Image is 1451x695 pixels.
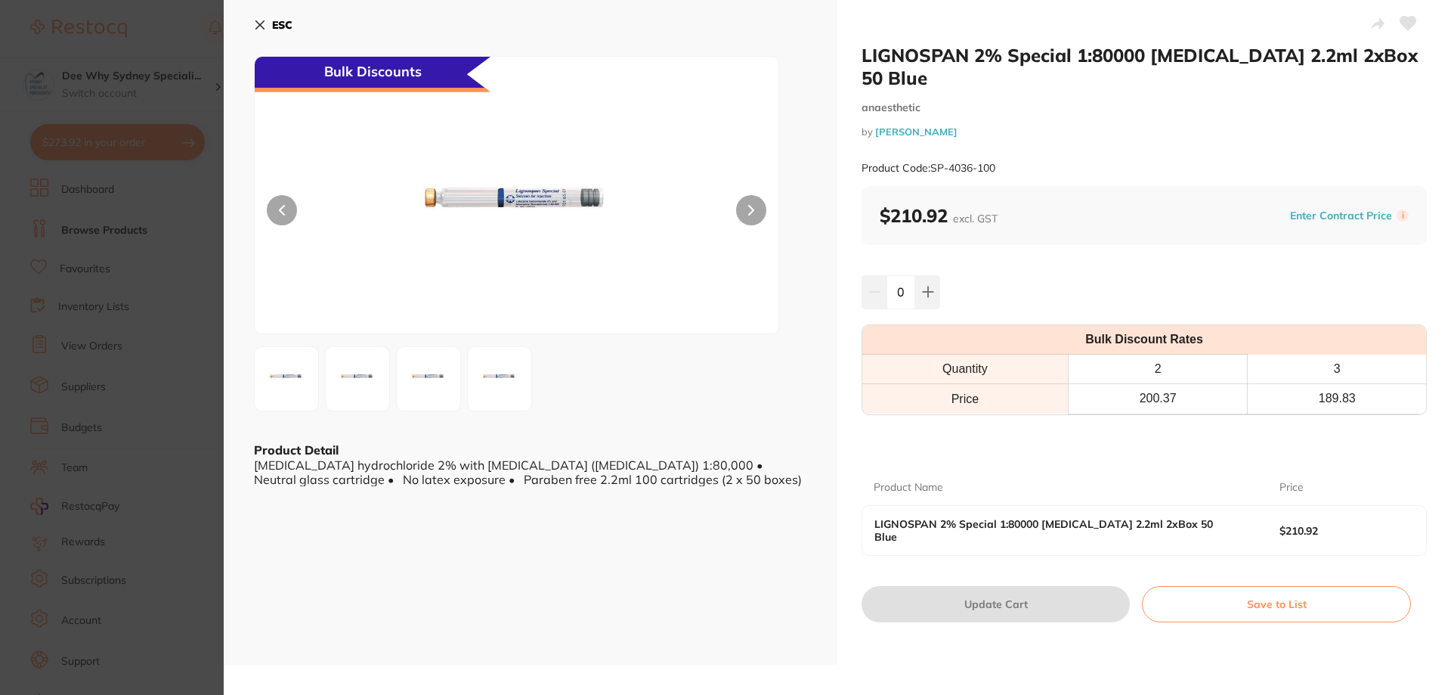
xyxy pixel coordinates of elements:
[875,126,958,138] a: [PERSON_NAME]
[330,352,385,406] img: MTAwXzIuanBn
[1248,355,1426,384] th: 3
[1248,384,1426,414] th: 189.83
[862,44,1427,89] h2: LIGNOSPAN 2% Special 1:80000 [MEDICAL_DATA] 2.2ml 2xBox 50 Blue
[254,12,292,38] button: ESC
[1279,525,1401,537] b: $210.92
[1279,480,1304,495] p: Price
[862,384,1068,414] td: Price
[953,212,998,225] span: excl. GST
[401,352,456,406] img: MTAwXzMuanBn
[862,325,1426,355] th: Bulk Discount Rates
[862,586,1130,622] button: Update Cart
[874,480,943,495] p: Product Name
[862,101,1427,114] small: anaesthetic
[272,18,292,32] b: ESC
[255,57,490,92] div: Bulk Discounts
[862,355,1068,384] th: Quantity
[254,442,339,458] b: Product Detail
[472,352,527,406] img: MTAwXzQuanBn
[1068,384,1248,414] th: 200.37
[360,95,674,334] img: MTAwLmpwZw
[862,126,1427,138] small: by
[259,352,314,406] img: MTAwLmpwZw
[862,162,995,175] small: Product Code: SP-4036-100
[874,518,1239,542] b: LIGNOSPAN 2% Special 1:80000 [MEDICAL_DATA] 2.2ml 2xBox 50 Blue
[1285,209,1397,223] button: Enter Contract Price
[880,204,998,227] b: $210.92
[1142,586,1411,622] button: Save to List
[1397,209,1409,222] label: i
[1068,355,1248,384] th: 2
[254,458,807,486] div: [MEDICAL_DATA] hydrochloride 2% with [MEDICAL_DATA] ([MEDICAL_DATA]) 1:80,000 • Neutral glass car...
